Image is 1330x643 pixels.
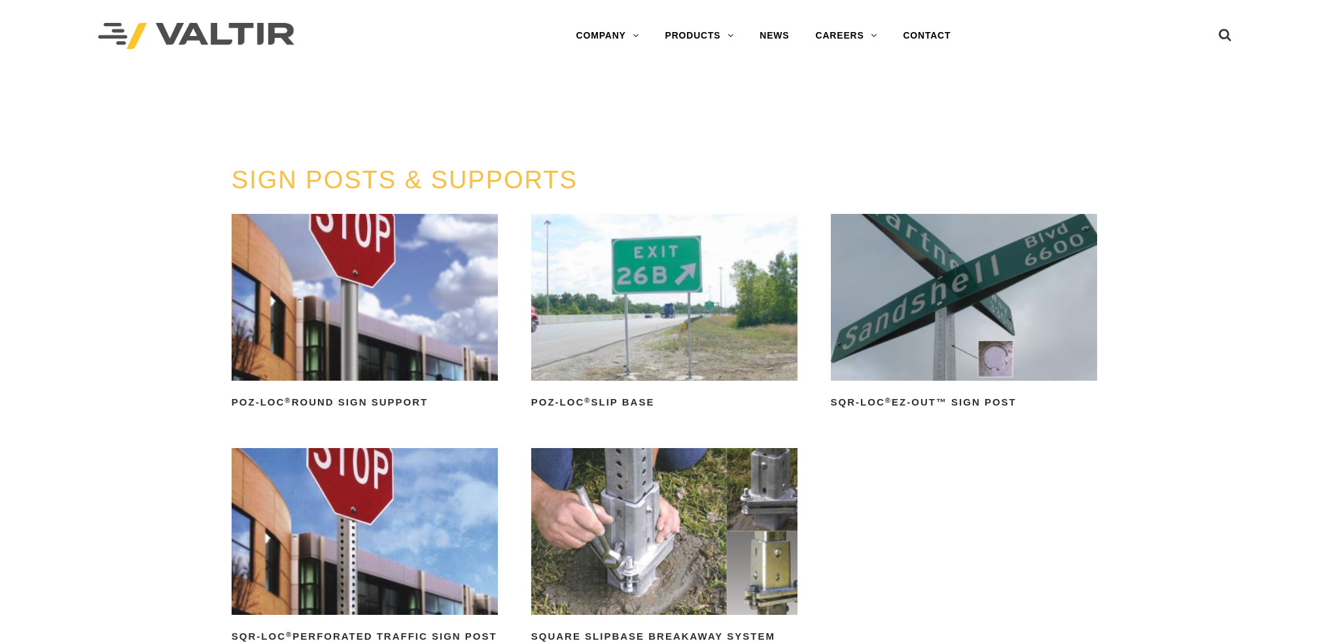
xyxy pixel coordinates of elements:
[531,392,798,413] h2: POZ-LOC Slip Base
[890,23,964,49] a: CONTACT
[652,23,747,49] a: PRODUCTS
[232,392,499,413] h2: POZ-LOC Round Sign Support
[584,396,591,404] sup: ®
[831,392,1098,413] h2: SQR-LOC EZ-Out™ Sign Post
[531,214,798,413] a: POZ-LOC®Slip Base
[831,214,1098,413] a: SQR-LOC®EZ-Out™ Sign Post
[232,214,499,413] a: POZ-LOC®Round Sign Support
[286,631,292,638] sup: ®
[285,396,291,404] sup: ®
[563,23,652,49] a: COMPANY
[98,23,294,50] img: Valtir
[746,23,802,49] a: NEWS
[885,396,892,404] sup: ®
[232,166,578,194] a: SIGN POSTS & SUPPORTS
[803,23,890,49] a: CAREERS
